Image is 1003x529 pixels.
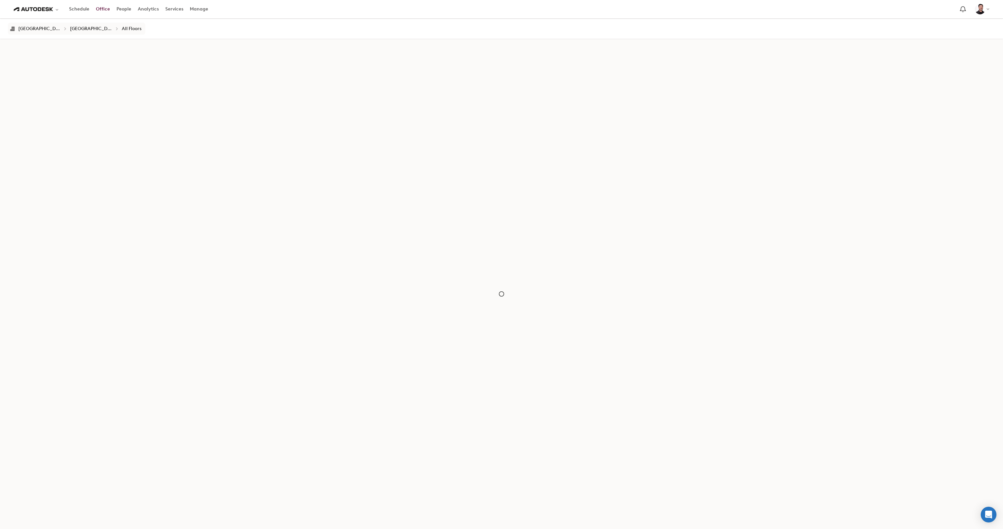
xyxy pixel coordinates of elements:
[187,3,211,15] a: Manage
[122,26,141,31] div: All Floors
[958,5,967,14] span: Notification bell navigates to notifications page
[93,3,113,15] a: Office
[120,24,143,33] button: All Floors
[66,3,93,15] a: Schedule
[18,26,60,31] div: Canada
[957,3,969,15] a: Notification bell navigates to notifications page
[68,24,114,33] button: [GEOGRAPHIC_DATA]
[70,26,112,31] div: Vancouver
[10,2,63,17] button: Select an organization - Autodesk currently selected
[981,507,996,522] div: Open Intercom Messenger
[162,3,187,15] a: Services
[975,4,985,14] img: David Gutierrez
[113,3,135,15] a: People
[972,2,993,16] button: David Gutierrez
[135,3,162,15] a: Analytics
[16,24,62,33] button: [GEOGRAPHIC_DATA]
